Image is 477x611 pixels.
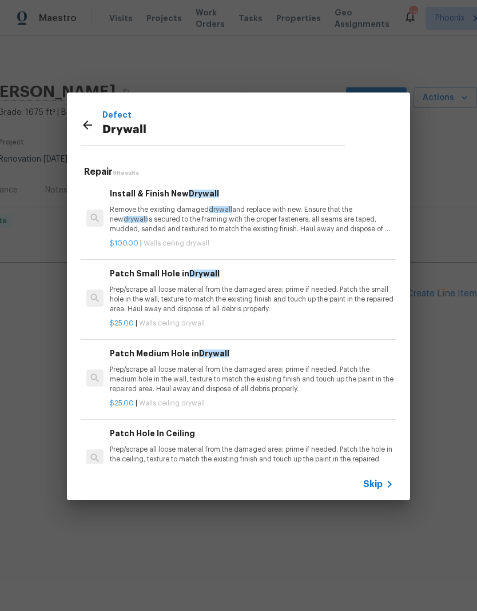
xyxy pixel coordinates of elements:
span: Walls ceiling drywall [139,320,205,327]
span: Skip [363,479,383,490]
span: Drywall [199,349,229,357]
span: $100.00 [110,240,138,247]
span: drywall [209,206,232,213]
span: Drywall [189,270,220,278]
h6: Patch Hole In Ceiling [110,427,393,440]
span: 9 Results [113,170,139,176]
span: Walls ceiling drywall [144,240,209,247]
span: $25.00 [110,400,134,407]
p: | [110,319,393,328]
p: Prep/scrape all loose material from the damaged area; prime if needed. Patch the hole in the ceil... [110,445,393,474]
h5: Repair [84,166,396,178]
span: Drywall [189,190,219,198]
p: | [110,239,393,248]
h6: Install & Finish New [110,187,393,200]
p: Drywall [102,121,345,139]
p: Prep/scrape all loose material from the damaged area; prime if needed. Patch the small hole in th... [110,285,393,314]
span: $25.00 [110,320,134,327]
span: drywall [124,216,147,223]
h6: Patch Medium Hole in [110,347,393,360]
p: Prep/scrape all loose material from the damaged area; prime if needed. Patch the medium hole in t... [110,365,393,394]
span: Walls ceiling drywall [139,400,205,407]
p: | [110,399,393,408]
h6: Patch Small Hole in [110,267,393,280]
p: Defect [102,108,345,121]
p: Remove the existing damaged and replace with new. Ensure that the new is secured to the framing w... [110,205,393,234]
